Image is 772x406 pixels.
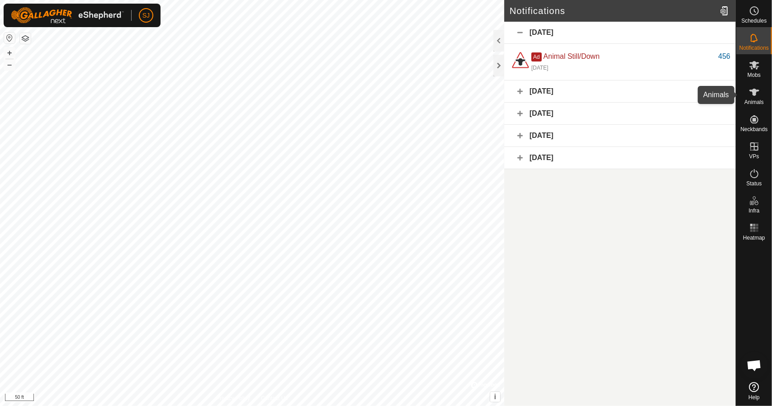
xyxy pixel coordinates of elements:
[504,147,736,169] div: [DATE]
[11,7,124,24] img: Gallagher Logo
[504,22,736,44] div: [DATE]
[504,80,736,103] div: [DATE]
[748,395,760,400] span: Help
[490,392,500,402] button: i
[741,18,767,24] span: Schedules
[142,11,150,20] span: SJ
[746,181,762,186] span: Status
[740,127,767,132] span: Neckbands
[20,33,31,44] button: Map Layers
[261,394,288,402] a: Contact Us
[4,47,15,58] button: +
[4,59,15,70] button: –
[739,45,769,51] span: Notifications
[744,99,764,105] span: Animals
[510,5,716,16] h2: Notifications
[718,51,730,62] div: 456
[216,394,250,402] a: Privacy Policy
[736,378,772,404] a: Help
[544,52,600,60] span: Animal Still/Down
[4,33,15,43] button: Reset Map
[504,125,736,147] div: [DATE]
[748,72,761,78] span: Mobs
[741,352,768,379] a: Open chat
[531,64,549,72] div: [DATE]
[749,154,759,159] span: VPs
[531,52,542,61] span: Ad
[494,393,496,401] span: i
[504,103,736,125] div: [DATE]
[748,208,759,213] span: Infra
[743,235,765,241] span: Heatmap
